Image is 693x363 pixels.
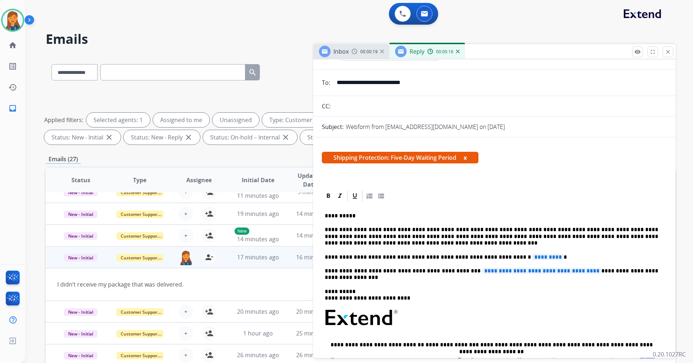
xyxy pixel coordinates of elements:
p: New [235,228,249,235]
mat-icon: close [281,133,290,142]
mat-icon: remove_red_eye [634,49,641,55]
span: Customer Support [116,330,163,338]
mat-icon: person_add [205,209,213,218]
div: Underline [349,191,360,201]
p: Webform from [EMAIL_ADDRESS][DOMAIN_NAME] on [DATE] [346,122,505,131]
mat-icon: home [8,41,17,50]
span: 00:00:19 [360,49,378,55]
span: 19 minutes ago [237,210,279,218]
img: agent-avatar [179,250,193,265]
span: 1 hour ago [243,329,273,337]
p: Applied filters: [44,116,83,124]
span: Inbox [333,47,349,55]
span: Assignee [186,176,212,184]
button: x [464,153,467,162]
mat-icon: person_remove [205,253,213,262]
div: Status: On-hold - Customer [300,130,399,145]
button: + [179,348,193,362]
span: Updated Date [294,171,326,189]
mat-icon: person_add [205,329,213,338]
div: Assigned to me [153,113,209,127]
span: + [184,351,187,359]
span: + [184,231,187,240]
span: New - Initial [64,330,97,338]
span: 00:00:16 [436,49,453,55]
button: + [179,304,193,319]
span: 14 minutes ago [296,210,338,218]
span: Customer Support [116,352,163,359]
div: Type: Customer Support [262,113,354,127]
span: Reply [410,47,424,55]
span: Status [71,176,90,184]
button: + [179,206,193,221]
p: To: [322,78,330,87]
span: + [184,209,187,218]
p: Subject: [322,122,344,131]
mat-icon: search [248,68,257,77]
mat-icon: close [665,49,671,55]
mat-icon: close [105,133,113,142]
span: 14 minutes ago [296,231,338,239]
span: 16 minutes ago [296,253,338,261]
button: + [179,326,193,341]
span: 25 minutes ago [296,329,338,337]
p: Emails (27) [46,155,81,164]
span: Type [133,176,146,184]
div: Bold [323,191,334,201]
span: 26 minutes ago [237,351,279,359]
div: Bullet List [376,191,387,201]
mat-icon: person_add [205,307,213,316]
mat-icon: inbox [8,104,17,113]
div: Status: New - Reply [124,130,200,145]
button: + [179,228,193,243]
mat-icon: close [184,133,193,142]
span: New - Initial [64,352,97,359]
span: Customer Support [116,254,163,262]
mat-icon: person_add [205,231,213,240]
div: Status: New - Initial [44,130,121,145]
span: Customer Support [116,232,163,240]
div: I didn’t receive my package that was delivered. [57,280,546,289]
span: New - Initial [64,210,97,218]
div: Ordered List [364,191,375,201]
div: Status: On-hold – Internal [203,130,297,145]
span: + [184,307,187,316]
span: New - Initial [64,254,97,262]
span: + [184,329,187,338]
span: 26 minutes ago [296,351,338,359]
img: avatar [3,10,23,30]
p: CC: [322,102,331,110]
span: Shipping Protection: Five-Day Waiting Period [322,152,478,163]
mat-icon: history [8,83,17,92]
mat-icon: person_add [205,351,213,359]
p: 0.20.1027RC [653,350,686,359]
span: New - Initial [64,308,97,316]
span: 20 minutes ago [296,308,338,316]
span: New - Initial [64,232,97,240]
span: 20 minutes ago [237,308,279,316]
h2: Emails [46,32,676,46]
mat-icon: fullscreen [650,49,656,55]
span: Customer Support [116,210,163,218]
div: Selected agents: 1 [86,113,150,127]
span: 11 minutes ago [237,192,279,200]
mat-icon: list_alt [8,62,17,71]
span: Initial Date [242,176,274,184]
div: Unassigned [212,113,259,127]
div: Italic [335,191,345,201]
span: 17 minutes ago [237,253,279,261]
span: Customer Support [116,308,163,316]
span: 14 minutes ago [237,235,279,243]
